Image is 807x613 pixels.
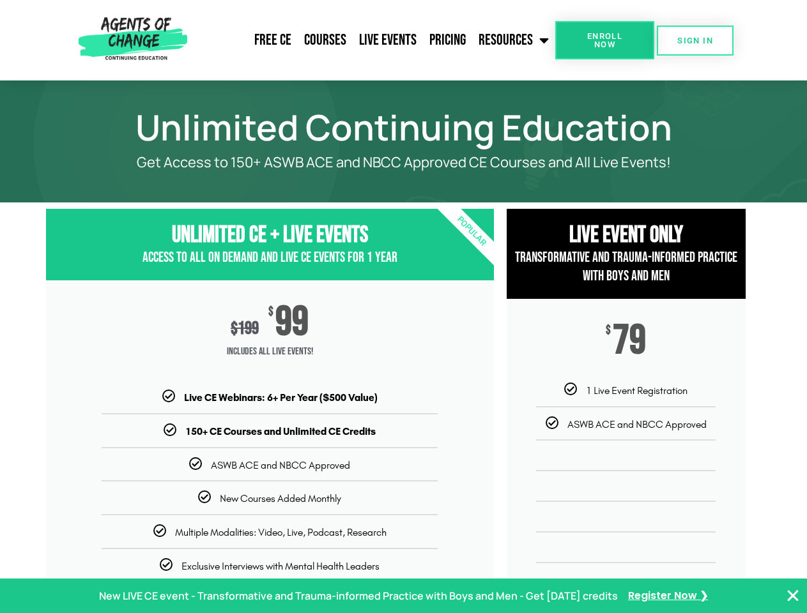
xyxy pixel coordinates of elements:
a: Register Now ❯ [628,587,708,605]
nav: Menu [192,24,555,56]
span: $ [268,306,273,319]
span: Transformative and Trauma-informed Practice with Boys and Men [515,249,737,285]
span: Includes ALL Live Events! [46,339,494,365]
span: Enroll Now [576,32,634,49]
span: 79 [613,324,646,358]
a: Courses [298,24,353,56]
button: Close Banner [785,588,801,603]
span: SIGN IN [677,36,713,45]
a: Pricing [423,24,472,56]
div: 199 [231,318,259,339]
a: Free CE [248,24,298,56]
h3: Live Event Only [507,222,746,249]
div: Popular [397,158,545,305]
span: Multiple Modalities: Video, Live, Podcast, Research [175,526,387,538]
b: Live CE Webinars: 6+ Per Year ($500 Value) [184,391,378,404]
span: $ [606,324,611,337]
span: Exclusive Interviews with Mental Health Leaders [181,560,380,572]
span: 1 Live Event Registration [586,384,688,397]
a: Resources [472,24,555,56]
span: Access to All On Demand and Live CE Events for 1 year [142,249,397,266]
span: New Courses Added Monthly [220,492,341,504]
span: $ [231,318,238,339]
b: 150+ CE Courses and Unlimited CE Credits [185,425,376,437]
a: SIGN IN [657,26,734,56]
span: ASWB ACE and NBCC Approved [211,459,350,471]
a: Enroll Now [555,21,654,59]
h3: Unlimited CE + Live Events [46,222,494,249]
span: 99 [275,306,309,339]
p: Get Access to 150+ ASWB ACE and NBCC Approved CE Courses and All Live Events! [91,155,717,170]
a: Live Events [353,24,423,56]
h1: Unlimited Continuing Education [40,112,768,142]
span: ASWB ACE and NBCC Approved [567,418,707,430]
p: New LIVE CE event - Transformative and Trauma-informed Practice with Boys and Men - Get [DATE] cr... [99,587,618,605]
